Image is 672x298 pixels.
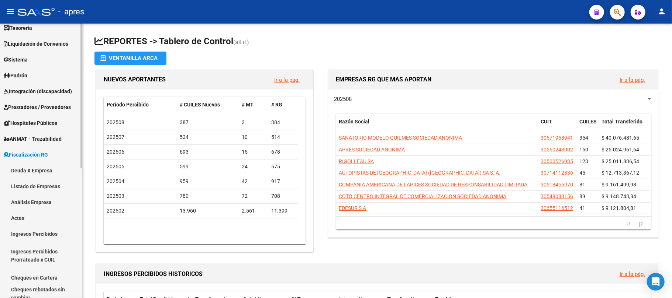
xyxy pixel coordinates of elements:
[107,178,124,184] span: 202504
[339,158,374,164] span: RIGOLLEAU SA
[620,271,645,277] a: Ir a la pág.
[623,219,634,227] a: go to previous page
[657,7,666,16] mat-icon: person
[242,162,265,171] div: 24
[602,119,643,125] span: Total Transferido
[339,147,405,152] span: APRES SOCIEDAD ANONIMA
[4,119,57,127] span: Hospitales Públicos
[107,208,124,214] span: 202502
[180,177,236,186] div: 959
[647,273,665,291] div: Open Intercom Messenger
[580,135,589,141] span: 354
[104,270,203,277] span: INGRESOS PERCIBIDOS HISTORICOS
[4,103,71,111] span: Prestadores / Proveedores
[242,177,265,186] div: 42
[271,177,295,186] div: 917
[242,102,254,108] span: # MT
[538,114,577,138] datatable-header-cell: CUIT
[180,148,236,156] div: 693
[602,182,637,187] span: $ 9.161.499,98
[339,119,370,125] span: Razón Social
[636,219,646,227] a: go to next page
[271,207,295,215] div: 11.399
[242,207,265,215] div: 2.561
[271,162,295,171] div: 575
[602,158,640,164] span: $ 25.011.836,54
[233,39,249,46] span: (alt+t)
[339,135,462,141] span: SANATORIO MODELO QUILMES SOCIEDAD ANONIMA
[4,87,72,95] span: Integración (discapacidad)
[580,205,586,211] span: 41
[580,193,586,199] span: 89
[180,207,236,215] div: 13.960
[242,118,265,127] div: 3
[580,158,589,164] span: 123
[100,52,161,65] div: Ventanilla ARCA
[580,147,589,152] span: 150
[614,267,651,281] button: Ir a la pág.
[4,151,48,159] span: Fiscalización RG
[104,97,177,113] datatable-header-cell: Período Percibido
[541,158,573,164] span: 30500526935
[268,73,306,87] button: Ir a la pág.
[180,102,220,108] span: # CUILES Nuevos
[336,114,538,138] datatable-header-cell: Razón Social
[541,119,552,125] span: CUIT
[94,35,660,48] h1: REPORTES -> Tablero de Control
[271,133,295,141] div: 514
[339,193,507,199] span: COTO CENTRO INTEGRAL DE COMERCIALIZACION SOCIEDAD ANONIMA
[580,182,586,187] span: 81
[242,148,265,156] div: 15
[107,102,149,108] span: Período Percibido
[541,170,573,176] span: 30714112836
[239,97,268,113] datatable-header-cell: # MT
[614,73,651,87] button: Ir a la pág.
[339,182,528,187] span: COMPAÑIA AMERICANA DE LAPICES SOCIEDAD DE RESPONSABILIDAD LIMITADA
[177,97,239,113] datatable-header-cell: # CUILES Nuevos
[602,193,637,199] span: $ 9.148.743,84
[271,102,282,108] span: # RG
[271,148,295,156] div: 678
[107,119,124,125] span: 202508
[599,114,651,138] datatable-header-cell: Total Transferido
[602,147,640,152] span: $ 25.024.961,64
[577,114,599,138] datatable-header-cell: CUILES
[242,192,265,200] div: 72
[4,135,62,143] span: ANMAT - Trazabilidad
[334,96,352,102] span: 202508
[602,135,640,141] span: $ 40.076.481,65
[242,133,265,141] div: 10
[6,7,15,16] mat-icon: menu
[107,149,124,155] span: 202506
[180,133,236,141] div: 524
[107,164,124,169] span: 202505
[541,147,573,152] span: 30560243002
[339,170,501,176] span: AUTOPISTAS DE [GEOGRAPHIC_DATA] ([GEOGRAPHIC_DATA]) SA S. A.
[104,76,166,83] span: NUEVOS APORTANTES
[271,118,295,127] div: 384
[107,134,124,140] span: 202507
[602,170,640,176] span: $ 12.713.367,12
[4,40,68,48] span: Liquidación de Convenios
[180,192,236,200] div: 780
[4,71,27,80] span: Padrón
[180,118,236,127] div: 387
[336,76,431,83] span: EMPRESAS RG QUE MAS APORTAN
[94,52,166,65] button: Ventanilla ARCA
[580,119,597,125] span: CUILES
[541,193,573,199] span: 30548083156
[602,205,637,211] span: $ 9.121.804,81
[580,170,586,176] span: 45
[4,56,28,64] span: Sistema
[620,77,645,83] a: Ir a la pág.
[339,205,366,211] span: EDESUR S A
[541,135,573,141] span: 30571958941
[58,4,84,20] span: - apres
[268,97,298,113] datatable-header-cell: # RG
[541,205,573,211] span: 30655116512
[107,193,124,199] span: 202503
[274,77,300,83] a: Ir a la pág.
[180,162,236,171] div: 599
[271,192,295,200] div: 708
[4,24,32,32] span: Tesorería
